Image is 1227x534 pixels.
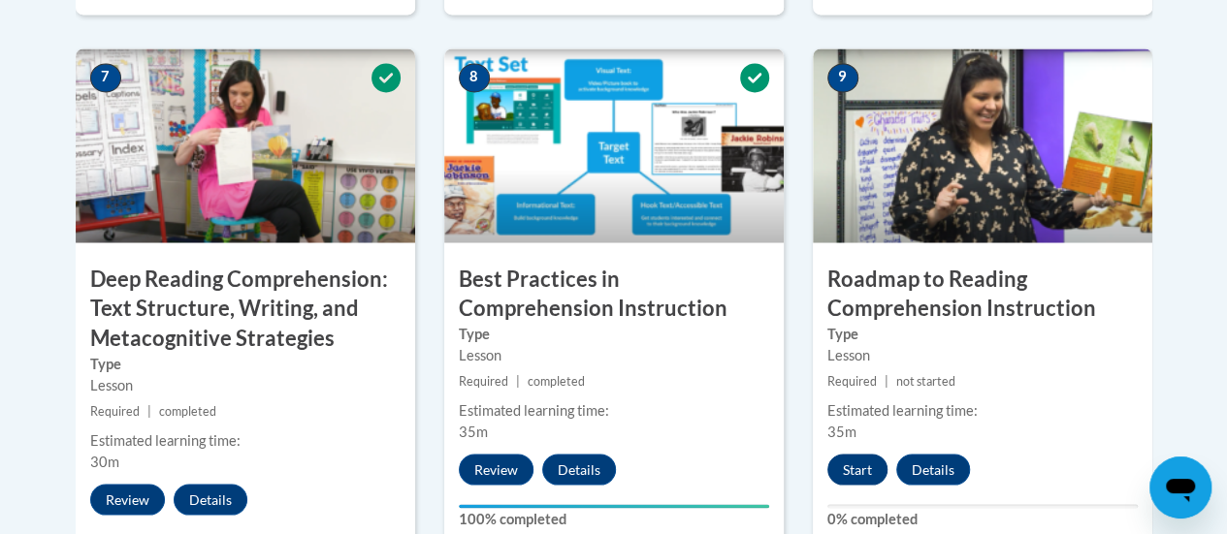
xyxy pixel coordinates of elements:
[827,63,858,92] span: 9
[459,454,533,485] button: Review
[827,344,1138,365] div: Lesson
[459,423,488,439] span: 35m
[1149,456,1211,518] iframe: Button to launch messaging window
[827,508,1138,529] label: 0% completed
[813,48,1152,242] img: Course Image
[76,48,415,242] img: Course Image
[827,373,877,388] span: Required
[827,323,1138,344] label: Type
[827,399,1138,421] div: Estimated learning time:
[90,429,401,451] div: Estimated learning time:
[459,344,769,365] div: Lesson
[827,454,888,485] button: Start
[896,454,970,485] button: Details
[528,373,585,388] span: completed
[90,353,401,374] label: Type
[459,399,769,421] div: Estimated learning time:
[459,504,769,508] div: Your progress
[459,63,490,92] span: 8
[444,48,784,242] img: Course Image
[516,373,520,388] span: |
[90,63,121,92] span: 7
[174,484,247,515] button: Details
[813,264,1152,324] h3: Roadmap to Reading Comprehension Instruction
[896,373,955,388] span: not started
[76,264,415,353] h3: Deep Reading Comprehension: Text Structure, Writing, and Metacognitive Strategies
[444,264,784,324] h3: Best Practices in Comprehension Instruction
[159,403,216,418] span: completed
[885,373,888,388] span: |
[459,323,769,344] label: Type
[90,403,140,418] span: Required
[542,454,616,485] button: Details
[90,484,165,515] button: Review
[459,373,508,388] span: Required
[827,423,856,439] span: 35m
[459,508,769,529] label: 100% completed
[90,453,119,469] span: 30m
[90,374,401,395] div: Lesson
[147,403,151,418] span: |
